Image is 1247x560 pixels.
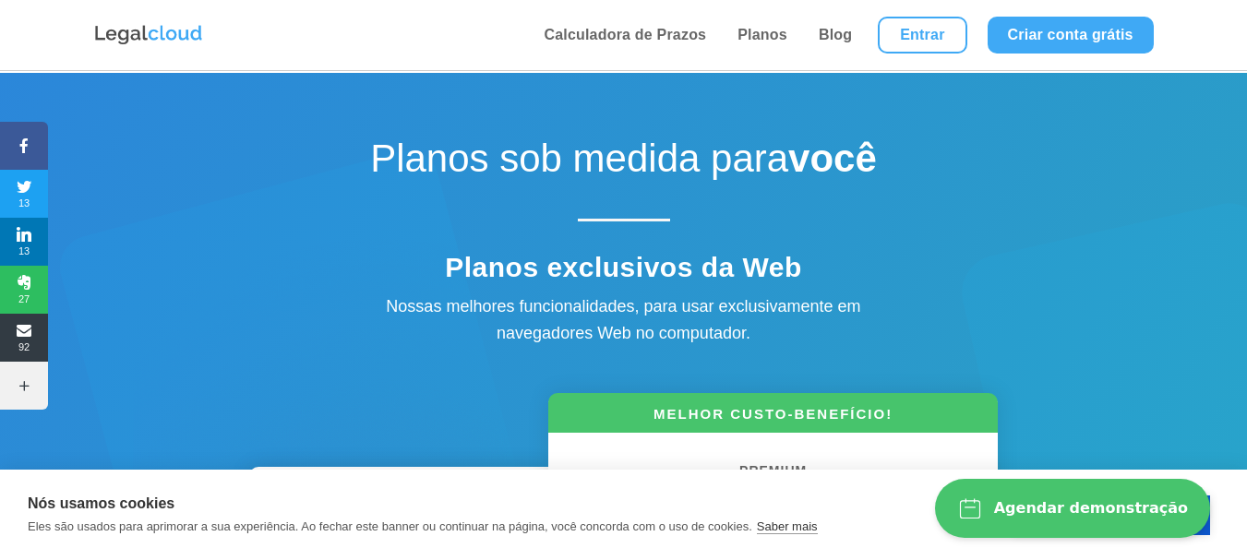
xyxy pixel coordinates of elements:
strong: Nós usamos cookies [28,495,174,511]
strong: você [788,137,877,180]
a: Criar conta grátis [988,17,1154,54]
img: Logo da Legalcloud [93,23,204,47]
a: Saber mais [757,519,818,534]
h4: Planos exclusivos da Web [301,251,947,293]
p: Eles são usados para aprimorar a sua experiência. Ao fechar este banner ou continuar na página, v... [28,519,752,533]
h1: Planos sob medida para [301,136,947,191]
a: Entrar [878,17,966,54]
h6: MELHOR CUSTO-BENEFÍCIO! [548,404,997,433]
div: Nossas melhores funcionalidades, para usar exclusivamente em navegadores Web no computador. [347,293,901,347]
h6: PREMIUM [576,460,969,492]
